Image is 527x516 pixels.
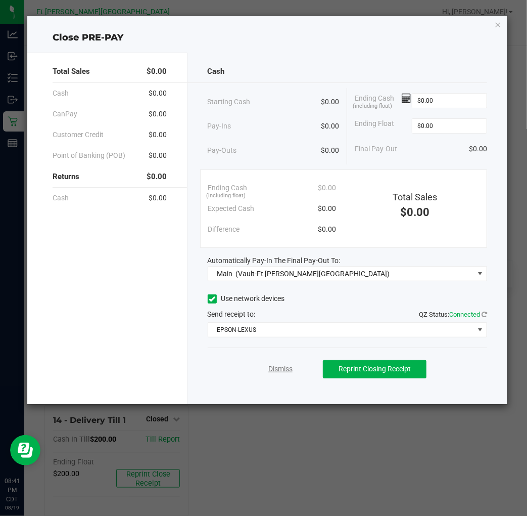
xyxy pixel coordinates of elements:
[53,166,167,188] div: Returns
[53,130,104,140] span: Customer Credit
[208,224,240,235] span: Difference
[400,206,429,219] span: $0.00
[339,365,411,373] span: Reprint Closing Receipt
[318,224,336,235] span: $0.00
[323,360,426,378] button: Reprint Closing Receipt
[318,203,336,214] span: $0.00
[208,323,474,337] span: EPSON-LEXUS
[208,183,248,193] span: Ending Cash
[268,364,293,374] a: Dismiss
[206,192,246,200] span: (including float)
[208,145,237,156] span: Pay-Outs
[355,93,411,108] span: Ending Cash
[208,203,255,214] span: Expected Cash
[355,118,394,134] span: Ending Float
[318,183,336,193] span: $0.00
[208,256,341,265] span: Automatically Pay-In The Final Pay-Out To:
[27,31,507,45] div: Close PRE-PAY
[53,66,90,77] span: Total Sales
[235,270,390,278] span: (Vault-Ft [PERSON_NAME][GEOGRAPHIC_DATA])
[208,121,231,132] span: Pay-Ins
[393,192,437,202] span: Total Sales
[10,435,40,465] iframe: Resource center
[149,150,167,161] span: $0.00
[208,293,285,304] label: Use network devices
[149,130,167,140] span: $0.00
[149,109,167,119] span: $0.00
[449,311,480,318] span: Connected
[208,97,251,107] span: Starting Cash
[321,97,339,107] span: $0.00
[208,310,256,318] span: Send receipt to:
[353,102,392,111] span: (including float)
[419,311,487,318] span: QZ Status:
[147,171,167,183] span: $0.00
[149,193,167,203] span: $0.00
[147,66,167,77] span: $0.00
[53,109,77,119] span: CanPay
[53,193,69,203] span: Cash
[208,66,225,77] span: Cash
[355,144,397,154] span: Final Pay-Out
[53,88,69,99] span: Cash
[321,121,339,132] span: $0.00
[53,150,125,161] span: Point of Banking (POB)
[321,145,339,156] span: $0.00
[149,88,167,99] span: $0.00
[217,270,232,278] span: Main
[469,144,487,154] span: $0.00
